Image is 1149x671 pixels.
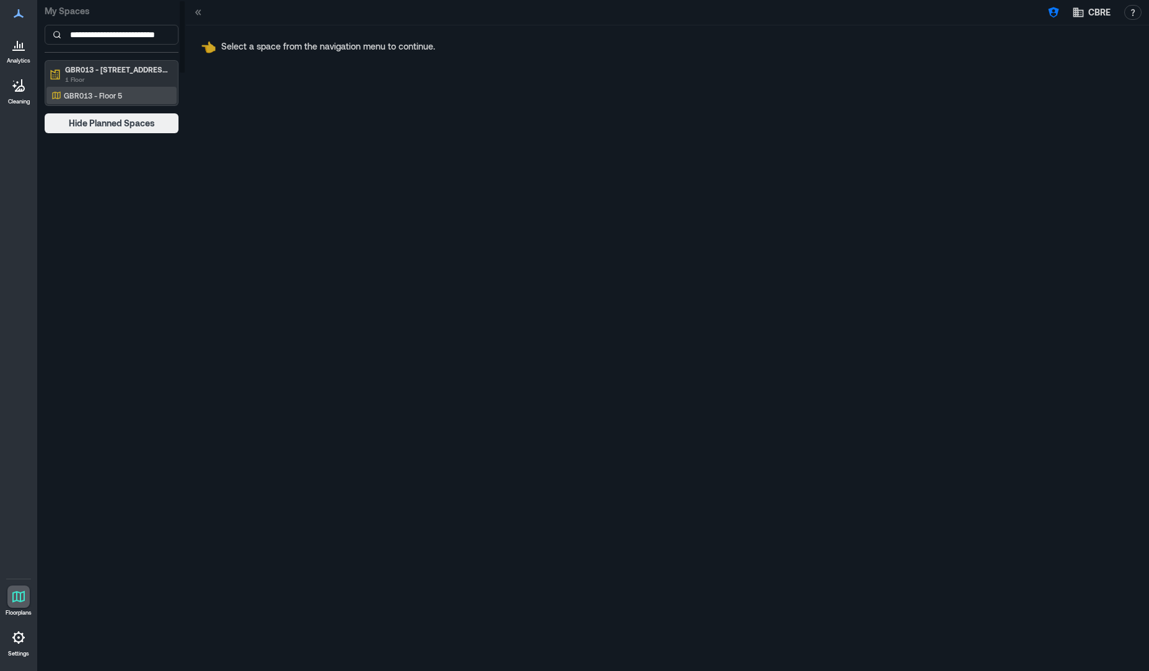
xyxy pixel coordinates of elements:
p: Analytics [7,57,30,64]
p: Floorplans [6,609,32,616]
p: Select a space from the navigation menu to continue. [221,40,435,53]
span: pointing left [201,39,216,54]
p: GBR013 - [STREET_ADDRESS] [65,64,169,74]
a: Analytics [3,30,34,68]
p: GBR013 - Floor 5 [64,90,122,100]
button: CBRE [1068,2,1114,22]
p: Cleaning [8,98,30,105]
p: My Spaces [45,5,178,17]
a: Floorplans [2,582,35,620]
p: 1 Floor [65,74,169,84]
span: CBRE [1088,6,1111,19]
p: Settings [8,650,29,657]
a: Settings [4,623,33,661]
a: Cleaning [3,71,34,109]
span: Hide Planned Spaces [69,117,155,129]
button: Hide Planned Spaces [45,113,178,133]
